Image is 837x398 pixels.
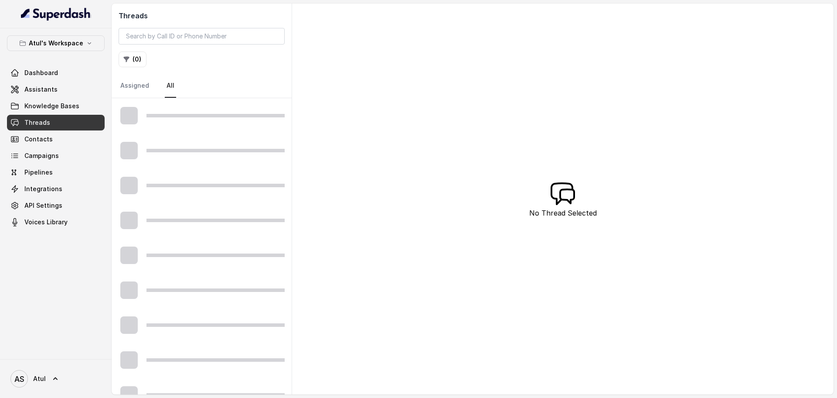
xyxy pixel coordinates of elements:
[33,374,46,383] span: Atul
[165,74,176,98] a: All
[119,10,285,21] h2: Threads
[7,131,105,147] a: Contacts
[119,74,151,98] a: Assigned
[24,102,79,110] span: Knowledge Bases
[14,374,24,384] text: AS
[7,181,105,197] a: Integrations
[29,38,83,48] p: Atul's Workspace
[24,85,58,94] span: Assistants
[7,65,105,81] a: Dashboard
[7,98,105,114] a: Knowledge Bases
[7,214,105,230] a: Voices Library
[24,168,53,177] span: Pipelines
[529,208,597,218] p: No Thread Selected
[24,118,50,127] span: Threads
[7,115,105,130] a: Threads
[7,198,105,213] a: API Settings
[24,185,62,193] span: Integrations
[24,69,58,77] span: Dashboard
[7,148,105,164] a: Campaigns
[24,135,53,144] span: Contacts
[119,28,285,45] input: Search by Call ID or Phone Number
[7,35,105,51] button: Atul's Workspace
[119,74,285,98] nav: Tabs
[7,165,105,180] a: Pipelines
[7,82,105,97] a: Assistants
[7,367,105,391] a: Atul
[21,7,91,21] img: light.svg
[24,201,62,210] span: API Settings
[119,51,146,67] button: (0)
[24,151,59,160] span: Campaigns
[24,218,68,226] span: Voices Library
